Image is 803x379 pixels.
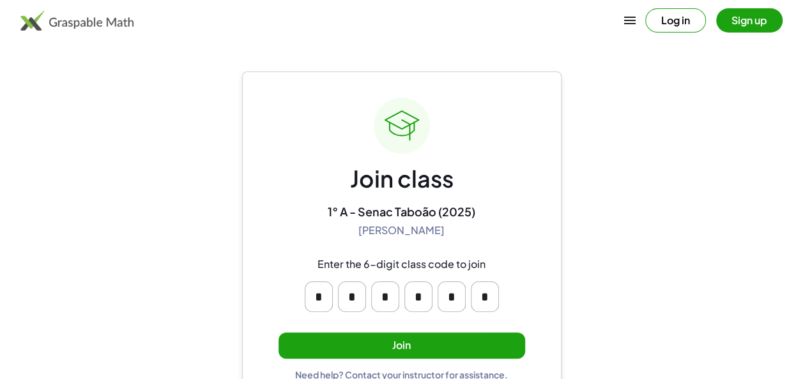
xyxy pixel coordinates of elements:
[328,204,475,219] div: 1° A - Senac Taboão (2025)
[371,281,399,312] input: Please enter OTP character 3
[645,8,706,33] button: Log in
[350,164,454,194] div: Join class
[438,281,466,312] input: Please enter OTP character 5
[471,281,499,312] input: Please enter OTP character 6
[338,281,366,312] input: Please enter OTP character 2
[305,281,333,312] input: Please enter OTP character 1
[716,8,783,33] button: Sign up
[279,332,525,359] button: Join
[358,224,445,237] div: [PERSON_NAME]
[317,258,486,271] div: Enter the 6-digit class code to join
[404,281,432,312] input: Please enter OTP character 4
